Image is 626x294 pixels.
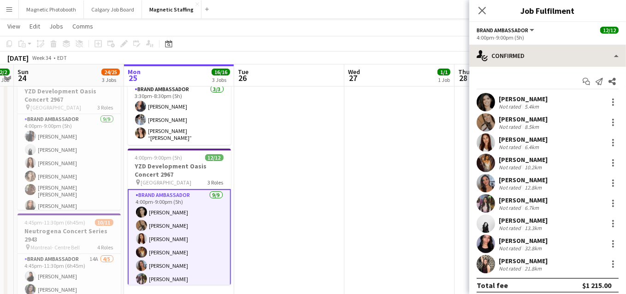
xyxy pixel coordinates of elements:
[523,123,541,130] div: 8.5km
[499,184,523,191] div: Not rated
[236,73,248,83] span: 26
[98,104,113,111] span: 3 Roles
[72,22,93,30] span: Comms
[212,69,230,75] span: 16/16
[523,103,541,110] div: 5.4km
[84,0,142,18] button: Calgary Job Board
[499,164,523,171] div: Not rated
[523,245,543,252] div: 32.8km
[208,179,224,186] span: 3 Roles
[128,52,231,145] app-job-card: 3:30pm-8:30pm (5h)3/3Dynamite - [DATE] [GEOGRAPHIC_DATA]1 RoleBrand Ambassador3/33:30pm-8:30pm (5...
[128,68,141,76] span: Mon
[135,154,183,161] span: 4:00pm-9:00pm (5h)
[98,244,113,251] span: 4 Roles
[31,244,80,251] span: Montreal- Centre Bell
[7,53,29,63] div: [DATE]
[31,104,82,111] span: [GEOGRAPHIC_DATA]
[457,73,470,83] span: 28
[128,149,231,285] app-job-card: 4:00pm-9:00pm (5h)12/12YZD Development Oasis Concert 2967 [GEOGRAPHIC_DATA]3 RolesBrand Ambassado...
[523,204,541,211] div: 6.7km
[57,54,67,61] div: EDT
[499,103,523,110] div: Not rated
[499,95,548,103] div: [PERSON_NAME]
[18,227,121,243] h3: Neutrogena Concert Series 2943
[26,20,44,32] a: Edit
[30,54,53,61] span: Week 34
[469,5,626,17] h3: Job Fulfilment
[128,162,231,179] h3: YZD Development Oasis Concert 2967
[212,76,230,83] div: 3 Jobs
[499,123,523,130] div: Not rated
[25,219,86,226] span: 4:45pm-11:30pm (6h45m)
[499,176,548,184] div: [PERSON_NAME]
[477,27,536,34] button: Brand Ambassador
[499,115,548,123] div: [PERSON_NAME]
[438,76,450,83] div: 1 Job
[600,27,619,34] span: 12/12
[19,0,84,18] button: Magnetic Photobooth
[347,73,360,83] span: 27
[469,45,626,67] div: Confirmed
[458,68,470,76] span: Thu
[477,281,508,290] div: Total fee
[499,156,548,164] div: [PERSON_NAME]
[95,219,113,226] span: 10/11
[523,225,543,231] div: 13.3km
[523,184,543,191] div: 12.8km
[499,144,523,150] div: Not rated
[523,265,543,272] div: 21.8km
[46,20,67,32] a: Jobs
[4,20,24,32] a: View
[499,257,548,265] div: [PERSON_NAME]
[348,68,360,76] span: Wed
[142,0,201,18] button: Magnetic Staffing
[499,265,523,272] div: Not rated
[141,179,192,186] span: [GEOGRAPHIC_DATA]
[18,87,121,104] h3: YZD Development Oasis Concert 2967
[477,27,528,34] span: Brand Ambassador
[18,68,29,76] span: Sun
[477,34,619,41] div: 4:00pm-9:00pm (5h)
[499,196,548,204] div: [PERSON_NAME]
[499,204,523,211] div: Not rated
[128,84,231,145] app-card-role: Brand Ambassador3/33:30pm-8:30pm (5h)[PERSON_NAME][PERSON_NAME][PERSON_NAME] “[PERSON_NAME]” [PER...
[499,236,548,245] div: [PERSON_NAME]
[18,114,121,255] app-card-role: Brand Ambassador9/94:00pm-9:00pm (5h)[PERSON_NAME][PERSON_NAME][PERSON_NAME][PERSON_NAME][PERSON_...
[205,154,224,161] span: 12/12
[499,225,523,231] div: Not rated
[7,22,20,30] span: View
[69,20,97,32] a: Comms
[18,74,121,210] app-job-card: 4:00pm-9:00pm (5h)12/12YZD Development Oasis Concert 2967 [GEOGRAPHIC_DATA]3 RolesBrand Ambassado...
[238,68,248,76] span: Tue
[523,164,543,171] div: 10.2km
[582,281,611,290] div: $1 215.00
[499,245,523,252] div: Not rated
[523,144,541,150] div: 6.4km
[437,69,450,75] span: 1/1
[101,69,120,75] span: 24/25
[126,73,141,83] span: 25
[49,22,63,30] span: Jobs
[102,76,119,83] div: 3 Jobs
[499,135,548,144] div: [PERSON_NAME]
[16,73,29,83] span: 24
[499,216,548,225] div: [PERSON_NAME]
[30,22,40,30] span: Edit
